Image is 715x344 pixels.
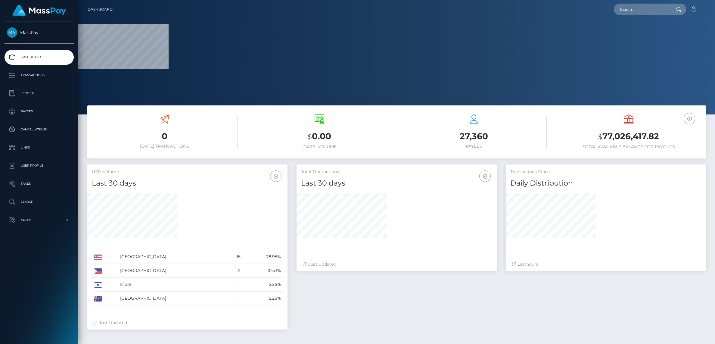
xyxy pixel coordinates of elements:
a: Admin [5,212,74,227]
h3: 0 [92,130,238,142]
p: Search [7,197,71,206]
p: Cancellations [7,125,71,134]
a: Transactions [5,68,74,83]
a: Ledger [5,86,74,101]
p: User Profile [7,161,71,170]
a: Payees [5,104,74,119]
p: Links [7,143,71,152]
div: Last hours [512,261,700,267]
h3: 77,026,417.82 [556,130,701,143]
td: 15 [225,250,243,264]
td: 10.53% [243,264,283,278]
img: IL.png [94,282,102,288]
span: MassPay [5,30,74,35]
a: Cancellations [5,122,74,137]
a: Taxes [5,176,74,191]
div: Just Updated [303,261,491,267]
p: Taxes [7,179,71,188]
td: [GEOGRAPHIC_DATA] [118,264,225,278]
h6: [DATE] Transactions [92,144,238,149]
td: 5.26% [243,292,283,305]
p: Ledger [7,89,71,98]
h3: 27,360 [401,130,547,142]
h3: 0.00 [247,130,392,143]
td: 1 [225,278,243,292]
h5: USD Volume [92,169,283,175]
a: Dashboard [88,3,113,16]
p: Transactions [7,71,71,80]
td: 5.26% [243,278,283,292]
small: $ [598,133,602,141]
td: [GEOGRAPHIC_DATA] [118,292,225,305]
h5: Transactions Status [510,169,701,175]
h4: Last 30 days [301,178,492,189]
p: Payees [7,107,71,116]
h6: Total Available Balance for Payouts [556,144,701,149]
small: $ [308,133,312,141]
div: Just Updated [93,320,281,326]
h6: [DATE] Volume [247,144,392,149]
td: 2 [225,264,243,278]
a: Dashboard [5,50,74,65]
td: 1 [225,292,243,305]
p: Admin [7,215,71,224]
img: AU.png [94,296,102,302]
img: US.png [94,255,102,260]
td: Israel [118,278,225,292]
h4: Last 30 days [92,178,283,189]
p: Dashboard [7,53,71,62]
td: [GEOGRAPHIC_DATA] [118,250,225,264]
a: Search [5,194,74,209]
img: MassPay Logo [12,5,66,17]
input: Search... [614,4,670,15]
td: 78.95% [243,250,283,264]
h6: Payees [401,144,547,149]
h4: Daily Distribution [510,178,701,189]
h5: Total Transactions [301,169,492,175]
img: PH.png [94,268,102,274]
img: MassPay [7,27,17,38]
a: Links [5,140,74,155]
a: User Profile [5,158,74,173]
